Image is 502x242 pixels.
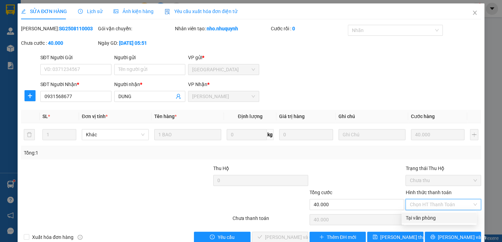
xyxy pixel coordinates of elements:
[472,10,478,15] span: close
[42,114,48,119] span: SL
[465,3,484,23] button: Close
[19,3,85,16] strong: NHƯ QUỲNH
[175,25,270,32] div: Nhân viên tạo:
[438,233,486,241] span: [PERSON_NAME] và In
[238,114,262,119] span: Định lượng
[21,9,67,14] span: SỬA ĐƠN HÀNG
[232,214,309,227] div: Chưa thanh toán
[3,26,100,42] strong: 342 [PERSON_NAME], P1, Q10, TP.HCM - 0931 556 979
[40,54,111,61] div: SĐT Người Gửi
[411,114,435,119] span: Cước hàng
[207,26,238,31] b: nho.nhuquynh
[24,90,36,101] button: plus
[114,54,185,61] div: Người gửi
[86,129,145,140] span: Khác
[24,149,194,157] div: Tổng: 1
[21,9,26,14] span: edit
[98,39,174,47] div: Ngày GD:
[473,202,477,207] span: close-circle
[192,64,255,75] span: Sài Gòn
[21,39,97,47] div: Chưa cước :
[380,233,435,241] span: [PERSON_NAME] thay đổi
[114,81,185,88] div: Người nhận
[59,26,93,31] b: SG2508110003
[279,114,305,119] span: Giá trị hàng
[319,234,324,240] span: plus
[405,165,481,172] div: Trạng thái Thu Hộ
[165,9,237,14] span: Yêu cầu xuất hóa đơn điện tử
[373,234,377,240] span: save
[119,40,147,46] b: [DATE] 05:51
[267,129,274,140] span: kg
[217,233,234,241] span: Yêu cầu
[78,9,102,14] span: Lịch sử
[470,129,478,140] button: plus
[25,93,35,98] span: plus
[3,25,101,42] p: VP [GEOGRAPHIC_DATA]:
[309,190,332,195] span: Tổng cước
[271,25,346,32] div: Cước rồi :
[188,54,259,61] div: VP gửi
[29,233,76,241] span: Xuất hóa đơn hàng
[114,9,154,14] span: Ảnh kiện hàng
[82,114,108,119] span: Đơn vị tính
[24,129,35,140] button: delete
[338,129,405,140] input: Ghi Chú
[154,129,221,140] input: VD: Bàn, Ghế
[165,9,170,14] img: icon
[154,114,177,119] span: Tên hàng
[292,26,295,31] b: 0
[279,129,333,140] input: 0
[430,234,435,240] span: printer
[78,9,83,14] span: clock-circle
[213,166,229,171] span: Thu Hộ
[188,82,207,87] span: VP Nhận
[327,233,356,241] span: Thêm ĐH mới
[3,43,54,49] span: VP [PERSON_NAME]:
[410,175,477,186] span: Chưa thu
[176,94,181,99] span: user-add
[336,110,408,123] th: Ghi chú
[78,235,82,240] span: info-circle
[411,129,465,140] input: 0
[114,9,118,14] span: picture
[405,190,451,195] label: Hình thức thanh toán
[40,81,111,88] div: SĐT Người Nhận
[192,91,255,102] span: Phan Rang
[410,199,477,210] span: Chọn HT Thanh Toán
[406,214,472,222] div: Tại văn phòng
[98,25,174,32] div: Gói vận chuyển:
[48,40,63,46] b: 40.000
[210,234,215,240] span: exclamation-circle
[21,25,97,32] div: [PERSON_NAME]:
